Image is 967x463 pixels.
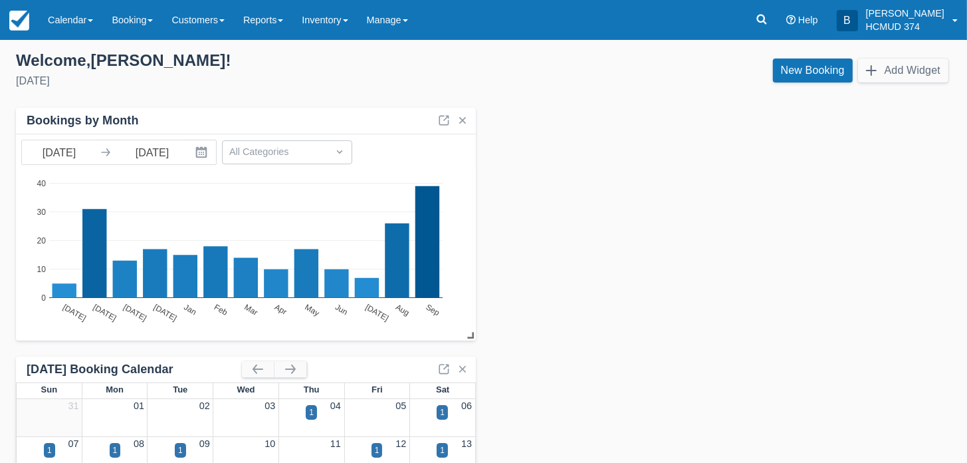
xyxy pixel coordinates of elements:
[837,10,858,31] div: B
[265,438,275,449] a: 10
[41,385,57,394] span: Sun
[68,400,79,411] a: 31
[333,145,346,158] span: Dropdown icon
[866,7,944,20] p: [PERSON_NAME]
[16,73,473,89] div: [DATE]
[115,140,189,164] input: End Date
[375,444,379,456] div: 1
[798,15,818,25] span: Help
[47,444,52,456] div: 1
[237,385,255,394] span: Wed
[16,51,473,71] div: Welcome , [PERSON_NAME] !
[178,444,183,456] div: 1
[330,400,341,411] a: 04
[440,406,445,418] div: 1
[395,438,406,449] a: 12
[199,438,210,449] a: 09
[113,444,118,456] div: 1
[189,140,216,164] button: Interact with the calendar and add the check-in date for your trip.
[440,444,445,456] div: 1
[106,385,124,394] span: Mon
[265,400,275,411] a: 03
[309,406,314,418] div: 1
[858,59,948,82] button: Add Widget
[304,385,320,394] span: Thu
[22,140,96,164] input: Start Date
[461,400,472,411] a: 06
[773,59,853,82] a: New Booking
[134,400,144,411] a: 01
[372,385,383,394] span: Fri
[199,400,210,411] a: 02
[461,438,472,449] a: 13
[68,438,79,449] a: 07
[395,400,406,411] a: 05
[27,362,242,377] div: [DATE] Booking Calendar
[27,113,139,128] div: Bookings by Month
[134,438,144,449] a: 08
[866,20,944,33] p: HCMUD 374
[786,15,796,25] i: Help
[173,385,187,394] span: Tue
[436,385,449,394] span: Sat
[9,11,29,31] img: checkfront-main-nav-mini-logo.png
[330,438,341,449] a: 11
